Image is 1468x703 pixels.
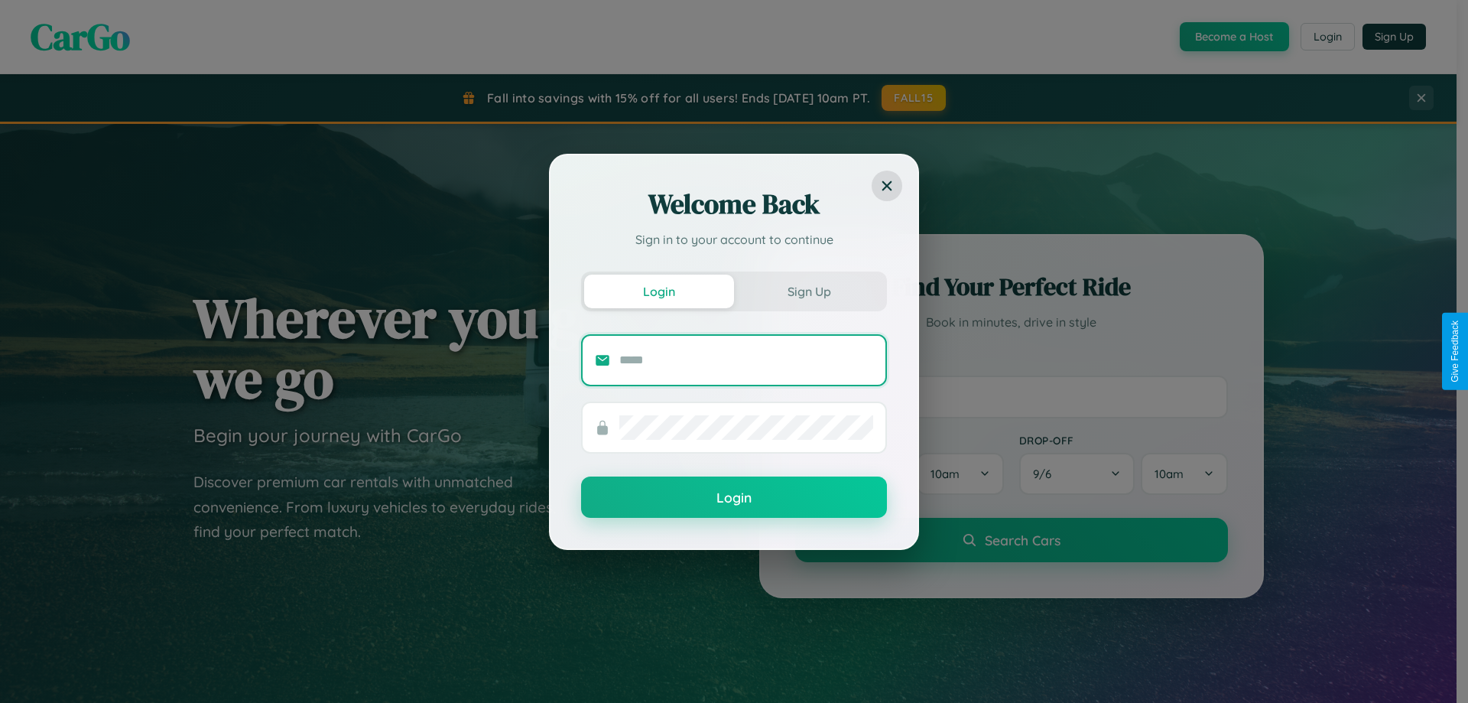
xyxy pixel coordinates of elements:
[581,186,887,223] h2: Welcome Back
[581,477,887,518] button: Login
[584,275,734,308] button: Login
[1450,321,1460,382] div: Give Feedback
[734,275,884,308] button: Sign Up
[581,230,887,249] p: Sign in to your account to continue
